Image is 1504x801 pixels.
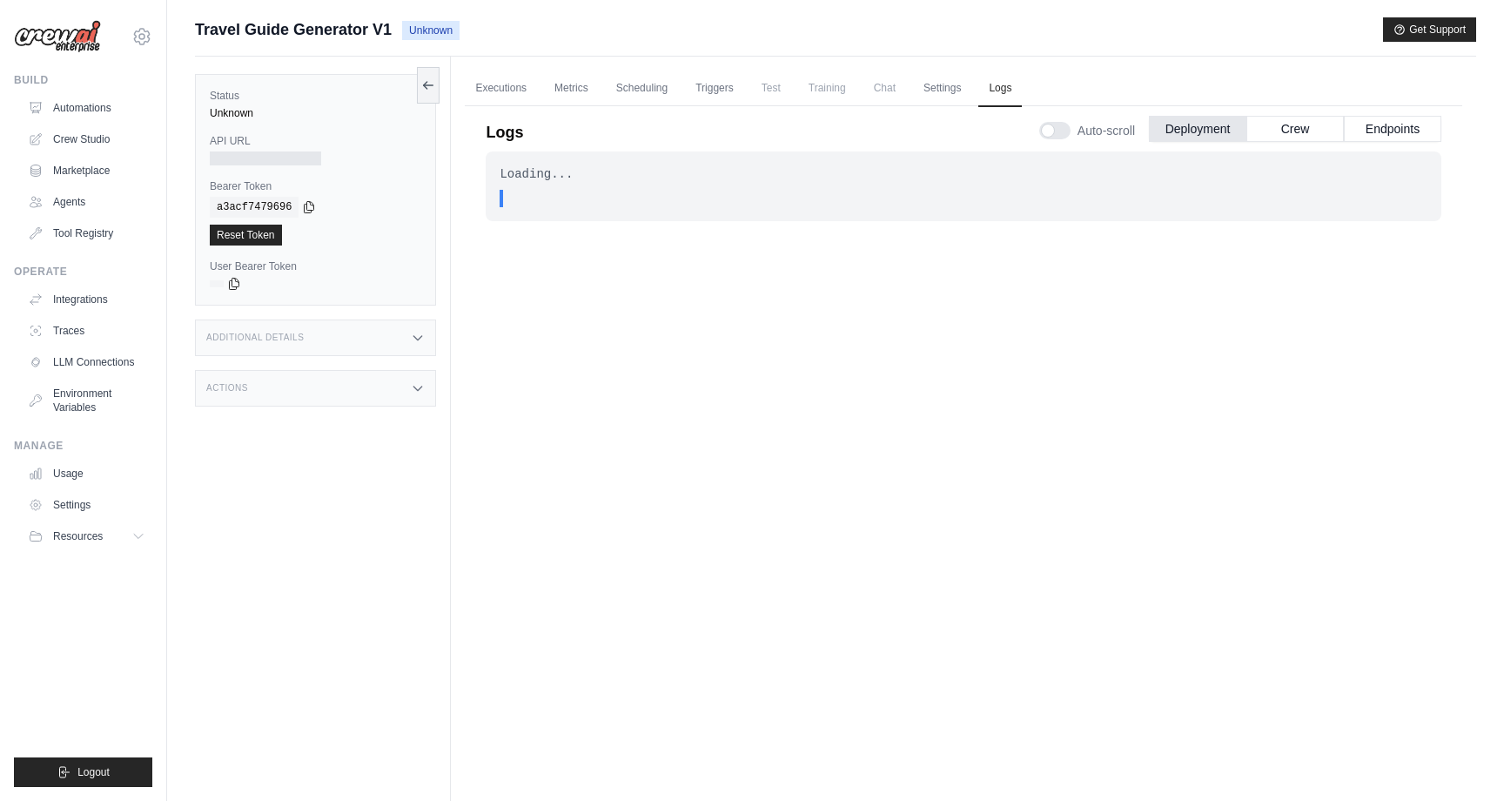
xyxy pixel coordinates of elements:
h3: Actions [206,383,248,394]
div: Operate [14,265,152,279]
a: LLM Connections [21,348,152,376]
a: Traces [21,317,152,345]
a: Reset Token [210,225,282,246]
div: Build [14,73,152,87]
code: a3acf7479696 [210,197,299,218]
button: Get Support [1383,17,1476,42]
h3: Additional Details [206,333,304,343]
a: Triggers [685,71,744,107]
button: Crew [1246,116,1344,142]
div: Unknown [210,106,421,120]
span: Test [751,71,791,105]
label: User Bearer Token [210,259,421,273]
span: Chat is not available until the deployment is complete [863,71,906,105]
img: Logo [14,20,101,53]
button: Resources [21,522,152,550]
a: Environment Variables [21,380,152,421]
a: Usage [21,460,152,488]
span: Resources [53,529,103,543]
a: Integrations [21,286,152,313]
a: Executions [465,71,537,107]
a: Settings [21,491,152,519]
span: Training is not available until the deployment is complete [798,71,856,105]
div: Loading... [500,165,1427,183]
a: Settings [913,71,971,107]
div: Manage [14,439,152,453]
span: Auto-scroll [1078,122,1135,139]
a: Marketplace [21,157,152,185]
a: Agents [21,188,152,216]
a: Scheduling [606,71,678,107]
button: Deployment [1149,116,1246,142]
span: Logout [77,765,110,779]
a: Automations [21,94,152,122]
label: Bearer Token [210,179,421,193]
button: Endpoints [1344,116,1441,142]
span: Travel Guide Generator V1 [195,17,392,42]
a: Crew Studio [21,125,152,153]
p: Logs [486,120,523,145]
label: API URL [210,134,421,148]
span: Unknown [402,21,460,40]
button: Logout [14,757,152,787]
label: Status [210,89,421,103]
a: Logs [978,71,1022,107]
a: Metrics [544,71,599,107]
a: Tool Registry [21,219,152,247]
